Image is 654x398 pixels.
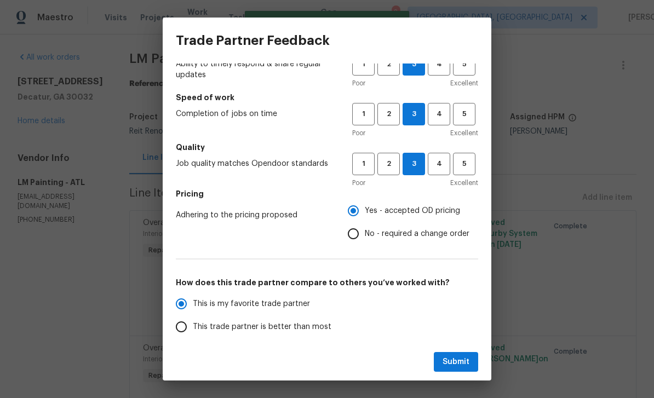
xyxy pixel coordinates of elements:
[454,108,474,120] span: 5
[428,53,450,76] button: 4
[429,108,449,120] span: 4
[176,158,335,169] span: Job quality matches Opendoor standards
[176,59,335,80] span: Ability to timely respond & share regular updates
[378,108,399,120] span: 2
[403,158,424,170] span: 3
[450,78,478,89] span: Excellent
[454,58,474,71] span: 5
[193,298,310,310] span: This is my favorite trade partner
[176,108,335,119] span: Completion of jobs on time
[450,128,478,139] span: Excellent
[403,58,424,71] span: 3
[176,92,478,103] h5: Speed of work
[365,205,460,217] span: Yes - accepted OD pricing
[454,158,474,170] span: 5
[403,153,425,175] button: 3
[377,103,400,125] button: 2
[352,153,375,175] button: 1
[434,352,478,372] button: Submit
[428,153,450,175] button: 4
[176,210,330,221] span: Adhering to the pricing proposed
[429,158,449,170] span: 4
[453,53,475,76] button: 5
[378,58,399,71] span: 2
[176,277,478,288] h5: How does this trade partner compare to others you’ve worked with?
[378,158,399,170] span: 2
[352,103,375,125] button: 1
[377,153,400,175] button: 2
[429,58,449,71] span: 4
[352,78,365,89] span: Poor
[428,103,450,125] button: 4
[450,177,478,188] span: Excellent
[176,188,478,199] h5: Pricing
[377,53,400,76] button: 2
[365,228,469,240] span: No - required a change order
[403,53,425,76] button: 3
[352,128,365,139] span: Poor
[193,321,331,333] span: This trade partner is better than most
[403,108,424,120] span: 3
[353,108,374,120] span: 1
[453,153,475,175] button: 5
[353,58,374,71] span: 1
[403,103,425,125] button: 3
[443,355,469,369] span: Submit
[353,158,374,170] span: 1
[352,53,375,76] button: 1
[176,33,330,48] h3: Trade Partner Feedback
[348,199,478,245] div: Pricing
[453,103,475,125] button: 5
[176,142,478,153] h5: Quality
[352,177,365,188] span: Poor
